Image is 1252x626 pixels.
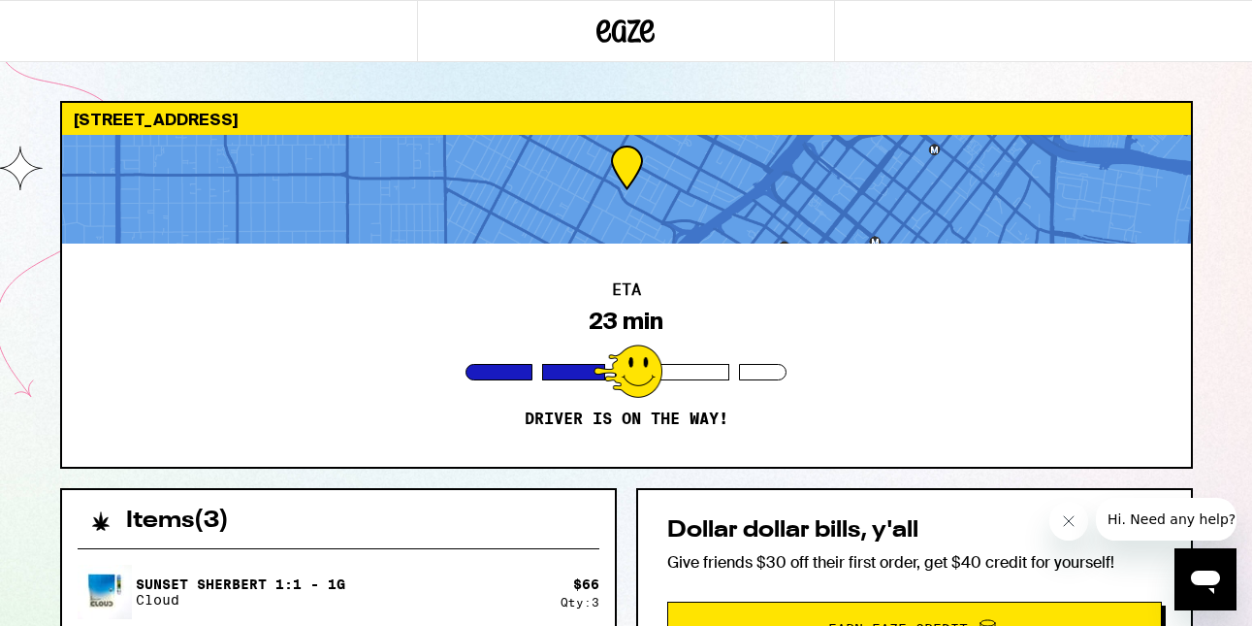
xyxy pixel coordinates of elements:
[126,510,229,533] h2: Items ( 3 )
[573,577,599,592] div: $ 66
[1174,548,1236,610] iframe: Button to launch messaging window
[561,596,599,609] div: Qty: 3
[1096,498,1236,541] iframe: Message from company
[1049,502,1088,541] iframe: Close message
[136,592,345,608] p: Cloud
[589,308,663,335] div: 23 min
[667,519,1162,543] h2: Dollar dollar bills, y'all
[62,103,1191,135] div: [STREET_ADDRESS]
[667,552,1162,573] p: Give friends $30 off their first order, get $40 credit for yourself!
[612,282,641,298] h2: ETA
[78,565,132,619] img: Sunset Sherbert 1:1 - 1g
[525,410,728,429] p: Driver is on the way!
[136,577,345,592] p: Sunset Sherbert 1:1 - 1g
